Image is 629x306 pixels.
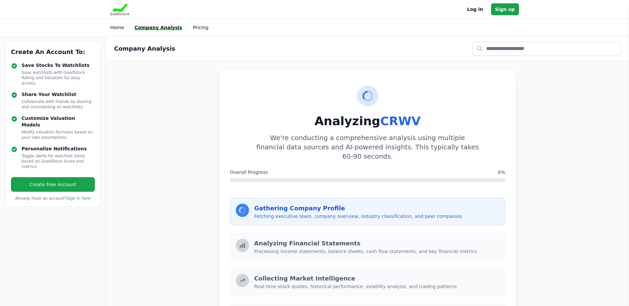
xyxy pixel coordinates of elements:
[256,133,479,161] p: We're conducting a comprehensive analysis using multiple financial data sources and AI-powered in...
[254,274,500,283] h3: Collecting Market Intelligence
[22,70,95,86] p: Save watchlists with GoodStock Rating and Valuation for easy access.
[110,25,124,30] a: Home
[467,5,483,13] a: Log in
[11,47,95,57] h3: Create An Account To:
[22,145,95,152] h4: Personalize Notifications
[254,248,500,255] p: Processing income statements, balance sheets, cash flow statements, and key financial metrics
[254,204,500,213] h3: Gathering Company Profile
[22,99,95,110] p: Collaborate with friends by sharing and commenting on watchlists.
[22,62,95,69] h4: Save Stocks To Watchlists
[110,3,130,15] img: Goodstock Logo
[230,115,505,128] h1: Analyzing
[22,115,95,128] h4: Customize Valuation Models
[67,196,91,201] a: Sign in here
[193,25,208,30] a: Pricing
[22,129,95,140] p: Modify valuation formulas based on your own assumptions.
[498,169,505,176] span: 0%
[254,213,500,220] p: Fetching executive team, company overview, industry classification, and peer companies
[11,177,95,192] a: Create Free Account
[254,239,500,248] h3: Analyzing Financial Statements
[380,114,421,128] span: CRWV
[254,283,500,290] p: Real-time stock quotes, historical performance, volatility analysis, and trading patterns
[22,91,95,98] h4: Share Your Watchlist
[22,153,95,169] p: Toggle alerts for watchlist items based on GoodStock Score and metrics.
[11,196,95,201] p: Already have an account?
[230,169,268,176] span: Overall Progress
[491,3,519,15] a: Sign up
[114,44,175,53] h2: Company Analysis
[135,25,182,30] a: Company Analysis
